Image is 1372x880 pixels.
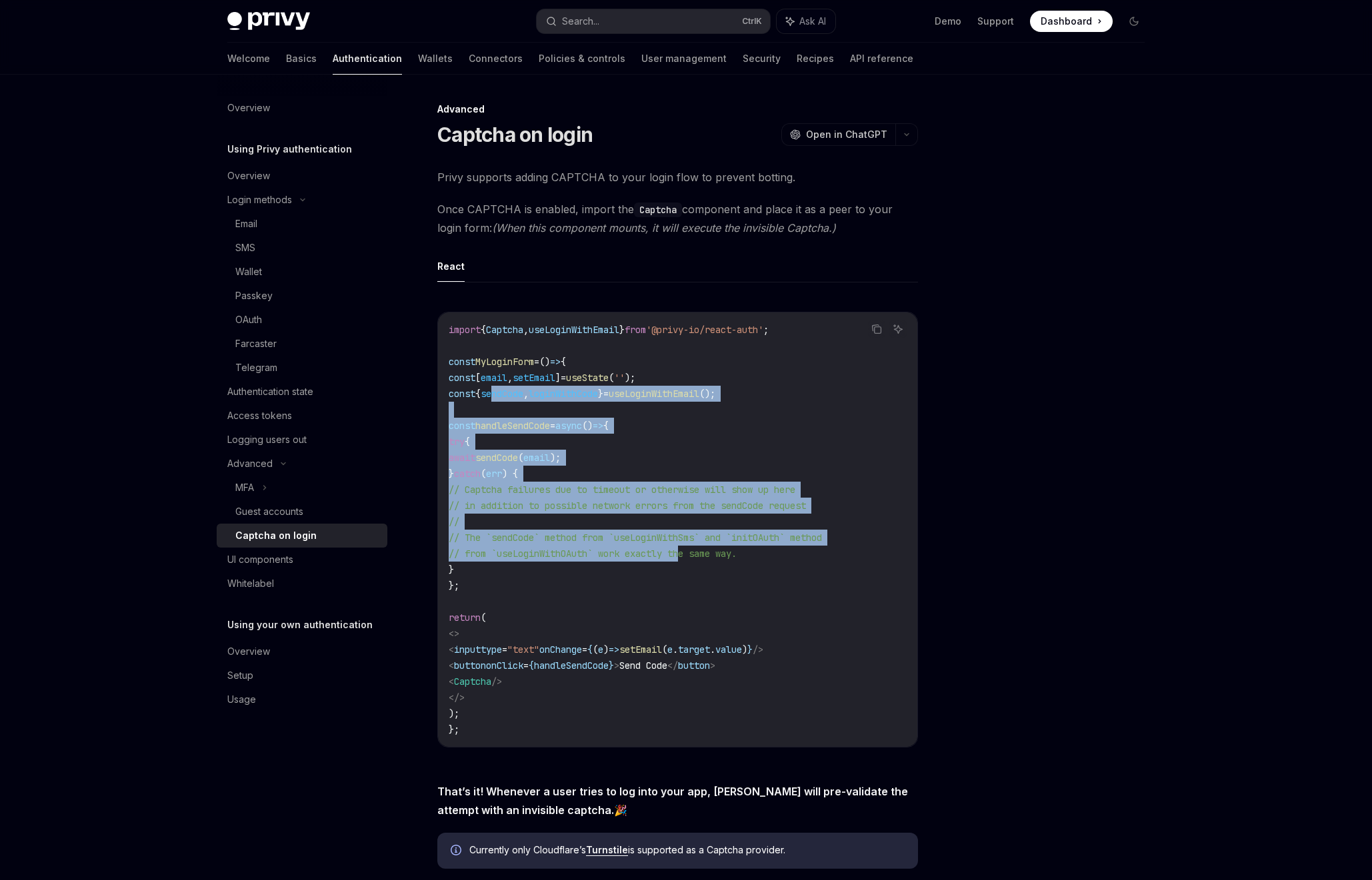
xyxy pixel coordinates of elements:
[235,504,303,520] div: Guest accounts
[561,356,566,368] span: {
[889,320,907,338] button: Ask AI
[449,644,454,656] span: <
[593,420,603,432] span: =>
[449,324,481,336] span: import
[449,564,454,576] span: }
[227,576,274,592] div: Whitelabel
[935,15,961,28] a: Demo
[418,43,453,75] a: Wallets
[777,9,835,33] button: Ask AI
[850,43,913,75] a: API reference
[699,388,715,400] span: ();
[486,324,523,336] span: Captcha
[235,336,277,352] div: Farcaster
[449,372,475,384] span: const
[550,420,555,432] span: =
[449,628,459,640] span: <>
[235,240,255,256] div: SMS
[641,43,727,75] a: User management
[678,660,710,671] span: button
[507,372,513,384] span: ,
[437,168,918,187] span: Privy supports adding CAPTCHA to your login flow to prevent botting.
[529,388,598,400] span: loginWithCode
[451,845,464,858] svg: Info
[742,16,762,27] span: Ctrl K
[562,13,599,29] div: Search...
[625,372,635,384] span: );
[582,420,593,432] span: ()
[603,644,609,656] span: )
[227,141,352,157] h5: Using Privy authentication
[492,221,836,234] em: (When this component mounts, it will execute the invisible Captcha.)
[227,43,270,75] a: Welcome
[481,324,486,336] span: {
[550,356,561,368] span: =>
[469,43,523,75] a: Connectors
[534,660,609,671] span: handleSendCode
[634,203,682,217] code: Captcha
[235,360,277,376] div: Telegram
[1041,15,1092,28] span: Dashboard
[475,372,481,384] span: [
[449,723,459,735] span: };
[1123,11,1145,32] button: Toggle dark mode
[523,452,550,464] span: email
[217,500,387,524] a: Guest accounts
[523,388,529,400] span: ,
[662,644,667,656] span: (
[449,707,459,719] span: );
[673,644,678,656] span: .
[465,436,470,448] span: {
[333,43,402,75] a: Authentication
[481,388,523,400] span: sendCode
[486,468,502,480] span: err
[550,452,561,464] span: );
[217,380,387,404] a: Authentication state
[469,843,905,857] span: Currently only Cloudflare’s is supported as a Captcha provider.
[598,644,603,656] span: e
[449,356,475,368] span: const
[529,660,534,671] span: {
[619,660,667,671] span: Send Code
[217,96,387,120] a: Overview
[475,356,534,368] span: MyLoginForm
[227,456,273,472] div: Advanced
[217,332,387,356] a: Farcaster
[449,500,806,512] span: // in addition to possible network errors from the sendCode request
[217,548,387,572] a: UI components
[454,644,481,656] span: input
[710,660,715,671] span: >
[454,675,491,687] span: Captcha
[475,420,550,432] span: handleSendCode
[710,644,715,656] span: .
[667,660,678,671] span: </
[235,480,254,496] div: MFA
[609,388,699,400] span: useLoginWithEmail
[799,15,826,28] span: Ask AI
[217,164,387,188] a: Overview
[593,644,598,656] span: (
[235,528,317,544] div: Captcha on login
[235,288,273,304] div: Passkey
[742,644,747,656] span: )
[449,691,465,703] span: </>
[555,420,582,432] span: async
[437,103,918,116] div: Advanced
[449,532,822,544] span: // The `sendCode` method from `useLoginWithSms` and `initOAuth` method
[625,324,646,336] span: from
[217,284,387,308] a: Passkey
[797,43,834,75] a: Recipes
[449,516,459,528] span: //
[747,644,753,656] span: }
[437,200,918,237] span: Once CAPTCHA is enabled, import the component and place it as a peer to your login form:
[561,372,566,384] span: =
[614,660,619,671] span: >
[715,644,742,656] span: value
[227,432,307,448] div: Logging users out
[227,192,292,208] div: Login methods
[507,644,539,656] span: "text"
[235,264,262,280] div: Wallet
[437,782,918,819] span: 🎉
[614,372,625,384] span: ''
[586,844,628,856] a: Turnstile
